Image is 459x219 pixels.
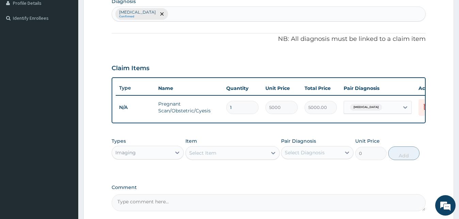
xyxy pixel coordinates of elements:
[3,146,130,170] textarea: Type your message and hit 'Enter'
[119,10,156,15] p: [MEDICAL_DATA]
[39,66,94,135] span: We're online!
[223,81,262,95] th: Quantity
[116,82,155,94] th: Type
[112,138,126,144] label: Types
[112,3,128,20] div: Minimize live chat window
[112,65,149,72] h3: Claim Items
[155,81,223,95] th: Name
[285,149,325,156] div: Select Diagnosis
[35,38,114,47] div: Chat with us now
[159,11,165,17] span: remove selection option
[301,81,340,95] th: Total Price
[115,149,136,156] div: Imaging
[262,81,301,95] th: Unit Price
[355,138,380,144] label: Unit Price
[119,15,156,18] small: Confirmed
[189,150,216,156] div: Select Item
[350,104,382,111] span: [MEDICAL_DATA]
[185,138,197,144] label: Item
[388,146,420,160] button: Add
[116,101,155,114] td: N/A
[340,81,415,95] th: Pair Diagnosis
[13,34,28,51] img: d_794563401_company_1708531726252_794563401
[112,185,426,190] label: Comment
[155,97,223,118] td: Pregnant Scan/Obstetric/Cyesis
[415,81,449,95] th: Actions
[112,35,426,44] p: NB: All diagnosis must be linked to a claim item
[281,138,316,144] label: Pair Diagnosis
